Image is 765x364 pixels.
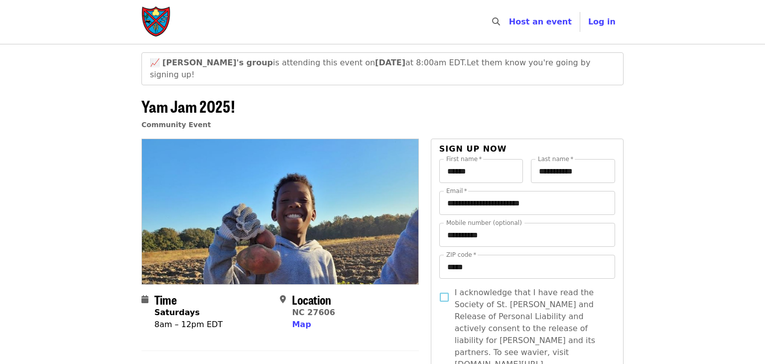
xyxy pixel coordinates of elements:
label: Mobile number (optional) [446,220,522,226]
span: Log in [588,17,616,26]
strong: [PERSON_NAME]'s group [162,58,273,67]
label: Last name [538,156,573,162]
button: Log in [580,12,624,32]
a: Community Event [141,121,211,129]
input: First name [439,159,523,183]
img: Society of St. Andrew - Home [141,6,171,38]
a: Host an event [509,17,572,26]
input: Search [506,10,514,34]
label: First name [446,156,482,162]
span: is attending this event on at 8:00am EDT. [162,58,467,67]
i: calendar icon [141,295,148,304]
button: Map [292,319,311,331]
span: growth emoji [150,58,160,67]
input: Email [439,191,615,215]
span: Sign up now [439,144,507,154]
strong: [DATE] [375,58,405,67]
img: Yam Jam 2025! organized by Society of St. Andrew [142,139,418,284]
input: Mobile number (optional) [439,223,615,247]
span: Yam Jam 2025! [141,94,235,118]
span: Time [154,291,177,308]
span: Map [292,320,311,329]
label: Email [446,188,467,194]
i: search icon [492,17,500,26]
i: map-marker-alt icon [280,295,286,304]
strong: Saturdays [154,308,200,317]
input: Last name [531,159,615,183]
a: NC 27606 [292,308,335,317]
label: ZIP code [446,252,476,258]
div: 8am – 12pm EDT [154,319,223,331]
input: ZIP code [439,255,615,279]
span: Location [292,291,331,308]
